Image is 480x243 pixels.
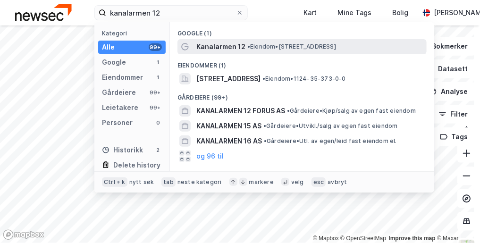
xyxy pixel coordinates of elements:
div: Delete history [113,159,160,171]
span: Gårdeiere • Utvikl./salg av egen fast eiendom [263,122,398,130]
div: Kart [303,7,317,18]
button: Datasett [419,59,476,78]
input: Søk på adresse, matrikkel, gårdeiere, leietakere eller personer [106,6,236,20]
img: newsec-logo.f6e21ccffca1b3a03d2d.png [15,4,72,21]
span: Gårdeiere • Utl. av egen/leid fast eiendom el. [264,137,397,145]
button: og 96 til [196,151,224,162]
span: Eiendom • [STREET_ADDRESS] [247,43,336,50]
div: esc [312,177,326,187]
button: Analyse [421,82,476,101]
div: velg [291,178,304,186]
span: • [264,137,267,144]
div: neste kategori [177,178,222,186]
div: 99+ [149,43,162,51]
div: 99+ [149,104,162,111]
div: Historikk [102,144,143,156]
div: Kategori [102,30,166,37]
div: Leietakere [102,102,138,113]
span: • [263,122,266,129]
span: Gårdeiere • Kjøp/salg av egen fast eiendom [287,107,416,115]
iframe: Chat Widget [433,198,480,243]
div: Personer [102,117,133,128]
div: Ctrl + k [102,177,127,187]
a: Improve this map [389,235,436,242]
span: • [262,75,265,82]
div: 2 [154,146,162,154]
button: Filter [431,105,476,124]
span: Kanalarmen 12 [196,41,245,52]
div: nytt søk [129,178,154,186]
div: markere [249,178,274,186]
div: tab [161,177,176,187]
div: Gårdeiere [102,87,136,98]
div: Mine Tags [337,7,371,18]
span: KANALARMEN 16 AS [196,135,262,147]
div: Kontrollprogram for chat [433,198,480,243]
button: Tags [432,127,476,146]
div: Bolig [392,7,409,18]
div: Leietakere (99+) [170,164,434,181]
div: Alle [102,42,115,53]
span: • [287,107,290,114]
div: avbryt [328,178,347,186]
span: [STREET_ADDRESS] [196,73,261,84]
div: 99+ [149,89,162,96]
div: Google (1) [170,22,434,39]
div: Eiendommer (1) [170,54,434,71]
a: Mapbox [313,235,339,242]
div: 1 [154,59,162,66]
button: Bokmerker [413,37,476,56]
span: Eiendom • 1124-35-373-0-0 [262,75,346,83]
div: Google [102,57,126,68]
a: Mapbox homepage [3,229,44,240]
span: KANALARMEN 12 FORUS AS [196,105,285,117]
span: KANALARMEN 15 AS [196,120,261,132]
a: OpenStreetMap [341,235,387,242]
div: Gårdeiere (99+) [170,86,434,103]
div: 0 [154,119,162,126]
div: 1 [154,74,162,81]
div: Eiendommer [102,72,143,83]
span: • [247,43,250,50]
